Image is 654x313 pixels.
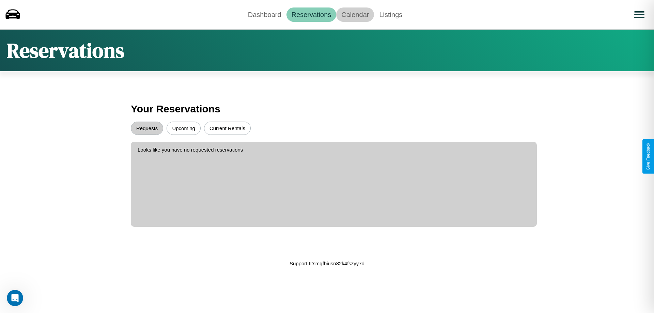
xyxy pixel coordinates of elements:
[336,7,374,22] a: Calendar
[630,5,649,24] button: Open menu
[138,145,530,154] p: Looks like you have no requested reservations
[131,100,523,118] h3: Your Reservations
[374,7,407,22] a: Listings
[243,7,286,22] a: Dashboard
[131,122,163,135] button: Requests
[167,122,201,135] button: Upcoming
[7,290,23,306] iframe: Intercom live chat
[204,122,251,135] button: Current Rentals
[290,259,364,268] p: Support ID: mgfbiusn82k4fszyy7d
[7,36,124,64] h1: Reservations
[286,7,337,22] a: Reservations
[646,143,651,170] div: Give Feedback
